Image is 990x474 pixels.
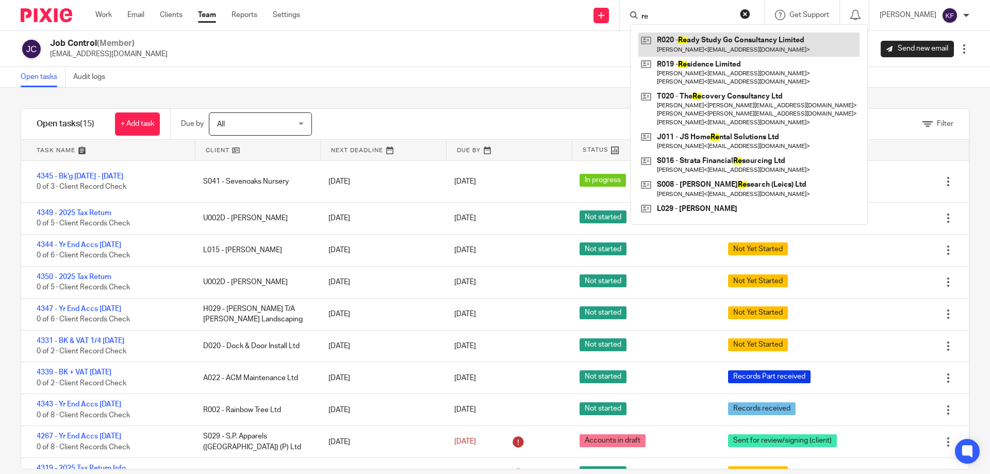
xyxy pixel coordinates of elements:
div: H029 - [PERSON_NAME] T/A [PERSON_NAME] Landscaping [193,299,318,330]
span: Sent for review/signing (client) [728,434,837,447]
div: S041 - Sevenoaks Nursery [193,171,318,192]
span: 0 of 8 · Client Records Check [37,444,130,451]
span: Not Yet Started [728,338,788,351]
img: Pixie [21,8,72,22]
div: D020 - Dock & Door Install Ltd [193,336,318,356]
span: Not Yet Started [728,274,788,287]
a: 4331 - BK & VAT 1/4 [DATE] [37,337,124,345]
span: Not started [580,274,626,287]
a: Team [198,10,216,20]
span: Accounts in draft [580,434,646,447]
a: Open tasks [21,67,65,87]
span: 0 of 6 · Client Records Check [37,252,130,259]
span: (15) [80,120,94,128]
a: 4343 - Yr End Accs [DATE] [37,401,121,408]
a: 4339 - BK + VAT [DATE] [37,369,111,376]
span: Filter [937,120,953,127]
span: Not Yet Started [728,306,788,319]
span: Not started [580,370,626,383]
a: Settings [273,10,300,20]
h1: Open tasks [37,119,94,129]
span: 0 of 3 · Client Record Check [37,183,126,190]
span: Not started [580,338,626,351]
span: Get Support [789,11,829,19]
button: Clear [740,9,750,19]
span: [DATE] [454,178,476,185]
a: 4345 - Bk'g [DATE] - [DATE] [37,173,123,180]
span: 0 of 2 · Client Record Check [37,348,126,355]
span: [DATE] [454,374,476,382]
span: [DATE] [454,406,476,414]
span: [DATE] [454,342,476,350]
img: svg%3E [942,7,958,24]
span: 0 of 5 · Client Records Check [37,284,130,291]
span: Records Part received [728,370,811,383]
a: 4319 - 2025 Tax Return Info [37,465,126,472]
div: [DATE] [318,272,443,292]
div: R002 - Rainbow Tree Ltd [193,400,318,420]
div: [DATE] [318,171,443,192]
div: U002D - [PERSON_NAME] [193,208,318,228]
a: Work [95,10,112,20]
a: 4347 - Yr End Accs [DATE] [37,305,121,313]
span: 0 of 6 · Client Records Check [37,316,130,323]
a: Audit logs [73,67,113,87]
p: [PERSON_NAME] [880,10,936,20]
div: S029 - S.P. Apparels ([GEOGRAPHIC_DATA]) (P) Ltd [193,426,318,457]
img: svg%3E [21,38,42,60]
span: All [217,121,225,128]
div: A022 - ACM Maintenance Ltd [193,368,318,388]
span: Not started [580,242,626,255]
h2: Job Control [50,38,168,49]
div: [DATE] [318,240,443,260]
div: [DATE] [318,400,443,420]
p: Due by [181,119,204,129]
div: [DATE] [318,304,443,324]
span: 0 of 5 · Client Records Check [37,220,130,227]
span: (Member) [97,39,135,47]
a: Send new email [881,41,954,57]
a: 4349 - 2025 Tax Return [37,209,111,217]
p: [EMAIL_ADDRESS][DOMAIN_NAME] [50,49,168,59]
span: [DATE] [454,247,476,254]
div: [DATE] [318,208,443,228]
span: 0 of 2 · Client Record Check [37,380,126,387]
span: Not started [580,402,626,415]
a: + Add task [115,112,160,136]
span: Records received [728,402,796,415]
span: Status [583,145,608,154]
a: 4267 - Yr End Accs [DATE] [37,433,121,440]
span: Not started [580,306,626,319]
span: [DATE] [454,438,476,445]
span: 0 of 8 · Client Records Check [37,412,130,419]
div: U002D - [PERSON_NAME] [193,272,318,292]
span: [DATE] [454,310,476,318]
input: Search [640,12,733,22]
div: [DATE] [318,432,443,452]
a: 4350 - 2025 Tax Return [37,273,111,281]
span: Not started [580,210,626,223]
a: Reports [232,10,257,20]
span: Not Yet Started [728,242,788,255]
span: [DATE] [454,279,476,286]
span: In progress [580,174,626,187]
div: L015 - [PERSON_NAME] [193,240,318,260]
div: [DATE] [318,336,443,356]
a: Clients [160,10,183,20]
a: 4344 - Yr End Accs [DATE] [37,241,121,249]
span: [DATE] [454,215,476,222]
a: Email [127,10,144,20]
div: [DATE] [318,368,443,388]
